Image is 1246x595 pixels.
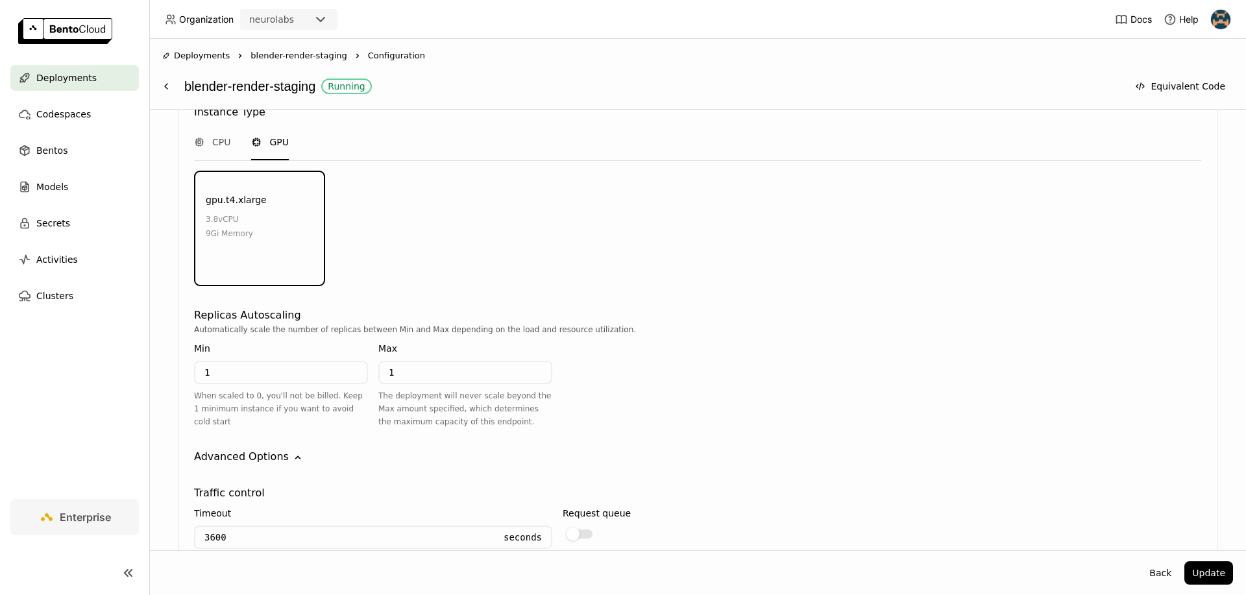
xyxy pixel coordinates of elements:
span: Deployments [36,70,97,86]
div: Traffic control [194,485,265,501]
svg: Right [235,51,245,61]
span: Deployments [174,49,230,62]
span: GPU [269,136,289,149]
a: Secrets [10,210,139,236]
span: Docs [1130,14,1152,25]
div: gpu.t4.xlarge3.8vCPU9Gi Memory [195,171,324,285]
div: blender-render-staging [184,74,1121,99]
img: logo [18,18,112,44]
a: Codespaces [10,101,139,127]
svg: Right [352,51,363,61]
a: Docs [1115,13,1152,26]
button: Equivalent Code [1127,75,1233,98]
a: Enterprise [10,499,139,535]
div: Advanced Options [194,449,1201,465]
a: Bentos [10,138,139,164]
a: Models [10,174,139,200]
span: Organization [179,14,234,25]
span: Bentos [36,143,67,158]
div: neurolabs [249,13,294,26]
div: Timeout [194,506,231,520]
div: Advanced Options [194,449,289,465]
span: Clusters [36,288,73,304]
div: Max [378,341,397,356]
button: Back [1142,561,1179,585]
div: 3.8 vCPU [206,212,253,226]
a: Activities [10,247,139,273]
div: When scaled to 0, you'll not be billed. Keep 1 minimum instance if you want to avoid cold start [194,389,368,428]
div: Replicas Autoscaling [194,308,301,323]
div: The deployment will never scale beyond the Max amount specified, which determines the maximum cap... [378,389,552,428]
span: Help [1179,14,1199,25]
div: Automatically scale the number of replicas between Min and Max depending on the load and resource... [194,323,1201,336]
span: Activities [36,252,78,267]
div: Help [1164,13,1199,26]
span: blender-render-staging [250,49,347,62]
div: Seconds [495,527,542,548]
span: Secrets [36,215,70,231]
img: Nikita Sergievskii [1211,10,1230,29]
div: Running [328,81,365,91]
div: Min [194,341,210,356]
svg: Down [291,451,304,464]
div: 9Gi Memory [206,226,253,241]
div: gpu.t4.xlarge [206,193,267,207]
a: Deployments [10,65,139,91]
span: Codespaces [36,106,91,122]
button: Update [1184,561,1233,585]
div: Request queue [563,506,631,520]
input: Selected neurolabs. [295,14,297,27]
span: Configuration [368,49,425,62]
a: Clusters [10,283,139,309]
nav: Breadcrumbs navigation [162,49,1233,62]
div: Instance Type [194,104,265,120]
span: Models [36,179,68,195]
div: Deployments [162,49,230,62]
span: CPU [212,136,230,149]
span: Enterprise [60,511,111,524]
